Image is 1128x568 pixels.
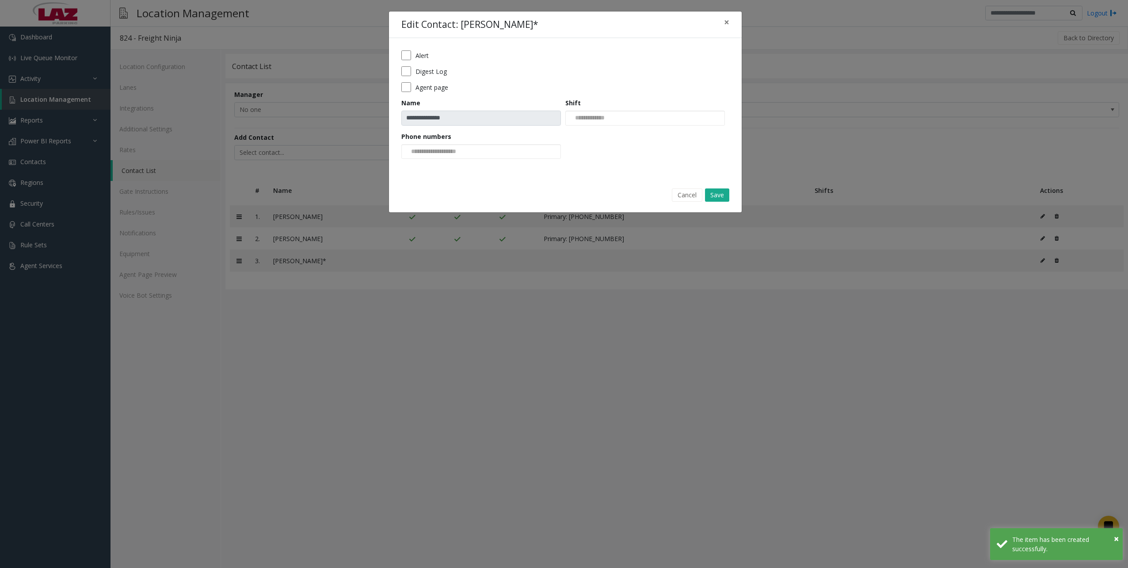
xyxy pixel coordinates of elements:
span: × [1114,533,1119,545]
label: Digest Log [415,67,447,76]
label: Phone numbers [401,132,451,141]
button: Close [1114,532,1119,545]
button: Cancel [672,188,702,202]
label: Name [401,98,420,107]
h4: Edit Contact: [PERSON_NAME]* [401,18,538,32]
label: Alert [415,51,429,60]
input: NO DATA FOUND [402,145,469,159]
div: The item has been created successfully. [1012,535,1116,553]
button: Save [705,188,729,202]
span: × [724,16,729,28]
label: Agent page [415,83,448,92]
input: NO DATA FOUND [566,111,611,125]
label: Shift [565,98,581,107]
button: Close [718,12,735,33]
